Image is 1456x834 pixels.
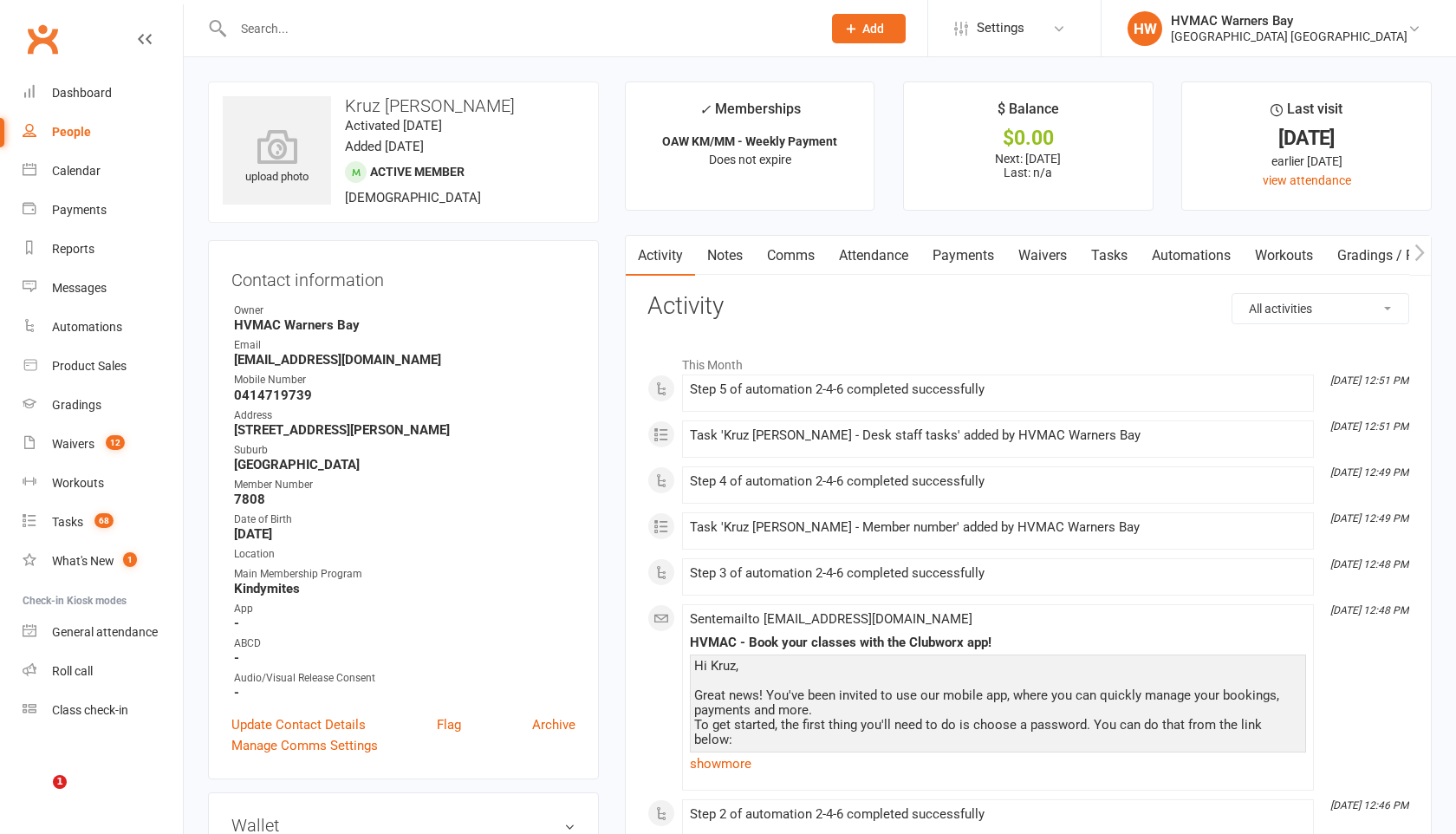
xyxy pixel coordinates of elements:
[234,685,575,700] strong: -
[53,775,67,789] span: 1
[52,437,94,451] div: Waivers
[690,611,972,627] span: Sent email to [EMAIL_ADDRESS][DOMAIN_NAME]
[223,129,331,186] div: upload photo
[977,9,1024,48] span: Settings
[234,616,575,631] strong: -
[106,435,125,450] span: 12
[234,566,575,583] div: Main Membership Program
[234,352,575,368] strong: [EMAIL_ADDRESS][DOMAIN_NAME]
[827,236,920,276] a: Attendance
[1171,13,1407,29] div: HVMAC Warners Bay
[52,86,112,100] div: Dashboard
[1330,420,1408,433] i: [DATE] 12:51 PM
[234,317,575,333] strong: HVMAC Warners Bay
[690,807,1306,822] div: Step 2 of automation 2-4-6 completed successfully
[52,203,107,217] div: Payments
[695,236,755,276] a: Notes
[998,98,1059,129] div: $ Balance
[690,428,1306,443] div: Task 'Kruz [PERSON_NAME] - Desk staff tasks' added by HVMAC Warners Bay
[234,635,575,652] div: ABCD
[1330,604,1408,616] i: [DATE] 12:48 PM
[52,281,107,295] div: Messages
[920,152,1137,179] p: Next: [DATE] Last: n/a
[123,552,137,567] span: 1
[1330,512,1408,525] i: [DATE] 12:49 PM
[52,242,94,256] div: Reports
[1198,152,1415,171] div: earlier [DATE]
[52,554,114,568] div: What's New
[23,542,183,581] a: What's New1
[755,236,827,276] a: Comms
[23,152,183,191] a: Calendar
[234,492,575,507] strong: 7808
[23,191,183,230] a: Payments
[228,16,809,41] input: Search...
[23,269,183,308] a: Messages
[437,714,461,735] a: Flag
[690,382,1306,397] div: Step 5 of automation 2-4-6 completed successfully
[23,347,183,386] a: Product Sales
[23,386,183,425] a: Gradings
[920,236,1006,276] a: Payments
[1006,236,1079,276] a: Waivers
[52,164,101,178] div: Calendar
[52,359,127,373] div: Product Sales
[234,526,575,542] strong: [DATE]
[23,613,183,652] a: General attendance kiosk mode
[52,664,93,678] div: Roll call
[662,134,837,148] strong: OAW KM/MM - Weekly Payment
[52,320,122,334] div: Automations
[690,752,1306,776] a: show more
[1330,558,1408,570] i: [DATE] 12:48 PM
[17,775,59,817] iframe: Intercom live chat
[23,113,183,152] a: People
[234,650,575,666] strong: -
[1128,11,1162,46] div: HW
[1243,236,1325,276] a: Workouts
[690,635,1306,650] div: HVMAC - Book your classes with the Clubworx app!
[23,425,183,464] a: Waivers 12
[223,96,584,115] h3: Kruz [PERSON_NAME]
[234,477,575,493] div: Member Number
[234,372,575,388] div: Mobile Number
[234,670,575,687] div: Audio/Visual Release Consent
[234,442,575,459] div: Suburb
[231,264,575,290] h3: Contact information
[234,303,575,319] div: Owner
[1079,236,1140,276] a: Tasks
[709,153,791,166] span: Does not expire
[690,474,1306,489] div: Step 4 of automation 2-4-6 completed successfully
[23,308,183,347] a: Automations
[699,101,711,118] i: ✓
[52,625,158,639] div: General attendance
[23,74,183,113] a: Dashboard
[1263,173,1351,187] a: view attendance
[52,125,91,139] div: People
[1271,98,1342,129] div: Last visit
[234,337,575,354] div: Email
[1171,29,1407,44] div: [GEOGRAPHIC_DATA] [GEOGRAPHIC_DATA]
[647,347,1409,375] li: This Month
[52,398,101,412] div: Gradings
[1330,799,1408,811] i: [DATE] 12:46 PM
[52,476,104,490] div: Workouts
[690,566,1306,581] div: Step 3 of automation 2-4-6 completed successfully
[52,515,83,529] div: Tasks
[1198,129,1415,147] div: [DATE]
[234,422,575,438] strong: [STREET_ADDRESS][PERSON_NAME]
[1330,466,1408,479] i: [DATE] 12:49 PM
[23,230,183,269] a: Reports
[23,691,183,730] a: Class kiosk mode
[52,703,128,717] div: Class check-in
[94,513,114,528] span: 68
[23,464,183,503] a: Workouts
[832,14,906,43] button: Add
[234,457,575,472] strong: [GEOGRAPHIC_DATA]
[345,118,442,134] time: Activated [DATE]
[862,22,884,36] span: Add
[234,581,575,596] strong: Kindymites
[1330,375,1408,387] i: [DATE] 12:51 PM
[234,511,575,528] div: Date of Birth
[532,714,575,735] a: Archive
[626,236,695,276] a: Activity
